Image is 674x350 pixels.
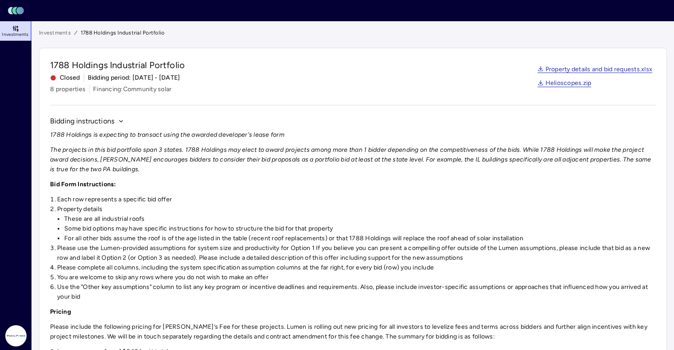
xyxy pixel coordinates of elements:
[57,195,656,204] li: Each row represents a specific bid offer
[57,273,656,282] li: You are welcome to skip any rows where you do not wish to make an offer
[57,243,656,263] li: Please use the Lumen-provided assumptions for system size and productivity for Option 1 If you be...
[57,204,656,243] li: Property details
[50,116,114,127] span: Bidding instructions
[64,224,656,234] li: Some bid options may have specific instructions for how to structure the bid for that property
[93,85,171,94] span: Financing: Community solar
[50,308,71,315] strong: Pricing
[57,263,656,273] li: Please complete all columns, including the system specification assumption columns at the far rig...
[50,322,656,342] p: Please include the following pricing for [PERSON_NAME]’s Fee for these projects. Lumen is rolling...
[39,28,71,37] a: Investments
[88,73,180,83] span: Bidding period: [DATE] - [DATE]
[538,66,653,73] a: Property details and bid requests.xlsx
[50,116,124,127] button: Bidding instructions
[39,28,667,37] nav: breadcrumb
[50,181,116,188] strong: Bid Form Instructions:
[50,73,80,83] span: Closed
[50,131,284,138] em: 1788 Holdings is expecting to transact using the awarded developer's lease form
[538,80,592,87] a: Helioscopes.zip
[50,146,651,173] em: The projects in this bid portfolio span 3 states. 1788 Holdings may elect to award projects among...
[2,32,28,37] span: Investments
[50,59,185,71] span: 1788 Holdings Industrial Portfolio
[64,214,656,224] li: These are all industrial roofs
[57,282,656,302] li: Use the "Other key assumptions" column to list any key program or incentive deadlines and require...
[50,85,86,94] span: 8 properties
[81,28,165,37] span: 1788 Holdings Industrial Portfolio
[5,325,27,346] img: Radial Power
[64,234,656,243] li: For all other bids assume the roof is of the age listed in the table (recent roof replacements) o...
